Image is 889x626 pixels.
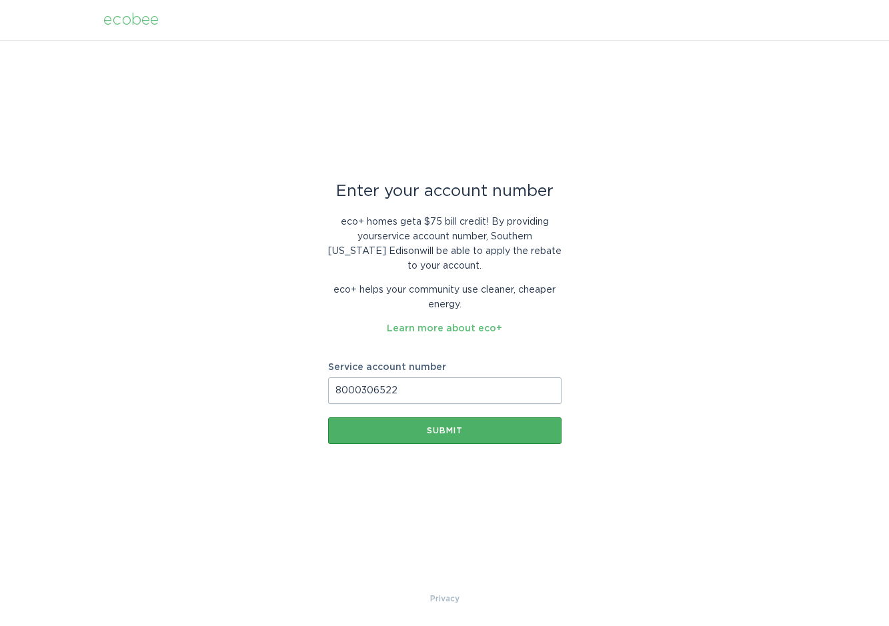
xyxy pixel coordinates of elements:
p: eco+ homes get a $75 bill credit ! By providing your service account number , Southern [US_STATE]... [328,215,562,273]
label: Service account number [328,363,562,372]
div: Submit [335,427,555,435]
button: Submit [328,417,562,444]
p: eco+ helps your community use cleaner, cheaper energy. [328,283,562,312]
div: ecobee [103,13,159,27]
div: Enter your account number [328,184,562,199]
a: Privacy Policy & Terms of Use [430,591,460,606]
a: Learn more about eco+ [387,324,502,333]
